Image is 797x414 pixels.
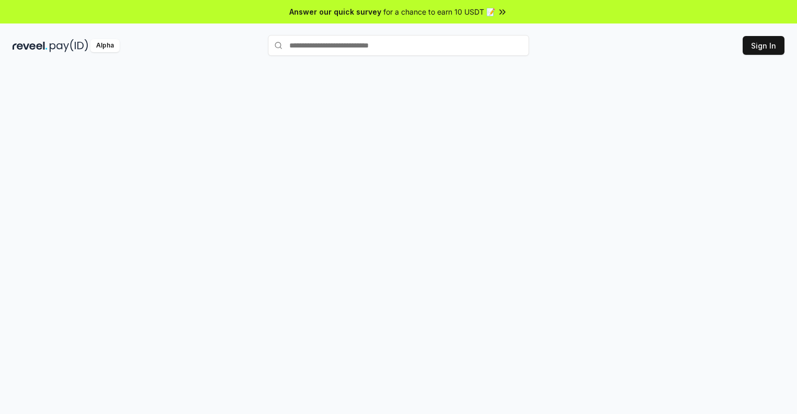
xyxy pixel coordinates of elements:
[13,39,48,52] img: reveel_dark
[743,36,784,55] button: Sign In
[289,6,381,17] span: Answer our quick survey
[90,39,120,52] div: Alpha
[383,6,495,17] span: for a chance to earn 10 USDT 📝
[50,39,88,52] img: pay_id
